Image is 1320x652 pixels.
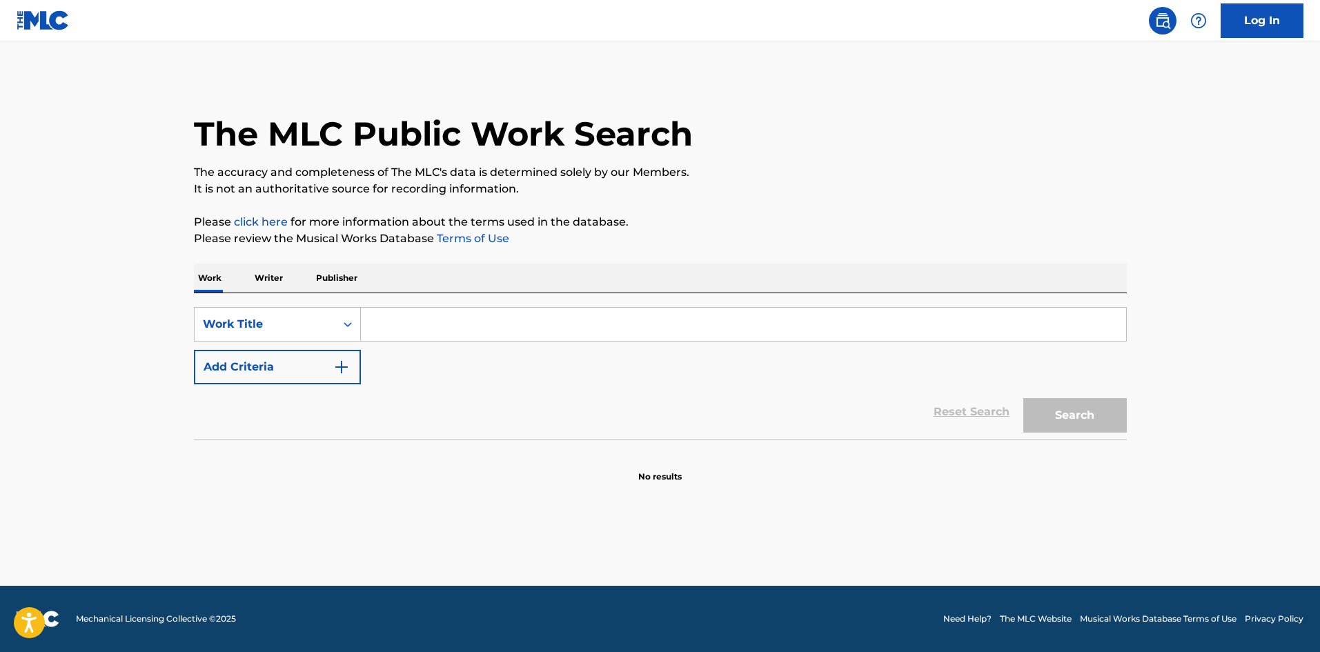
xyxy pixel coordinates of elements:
[194,307,1127,439] form: Search Form
[234,215,288,228] a: click here
[1149,7,1176,34] a: Public Search
[17,10,70,30] img: MLC Logo
[638,454,682,483] p: No results
[312,264,362,293] p: Publisher
[203,316,327,333] div: Work Title
[194,350,361,384] button: Add Criteria
[1221,3,1303,38] a: Log In
[943,613,992,625] a: Need Help?
[194,214,1127,230] p: Please for more information about the terms used in the database.
[250,264,287,293] p: Writer
[1154,12,1171,29] img: search
[1080,613,1237,625] a: Musical Works Database Terms of Use
[1251,586,1320,652] iframe: Chat Widget
[194,264,226,293] p: Work
[194,164,1127,181] p: The accuracy and completeness of The MLC's data is determined solely by our Members.
[1190,12,1207,29] img: help
[333,359,350,375] img: 9d2ae6d4665cec9f34b9.svg
[17,611,59,627] img: logo
[1185,7,1212,34] div: Help
[1000,613,1072,625] a: The MLC Website
[1245,613,1303,625] a: Privacy Policy
[194,113,693,155] h1: The MLC Public Work Search
[434,232,509,245] a: Terms of Use
[76,613,236,625] span: Mechanical Licensing Collective © 2025
[194,230,1127,247] p: Please review the Musical Works Database
[194,181,1127,197] p: It is not an authoritative source for recording information.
